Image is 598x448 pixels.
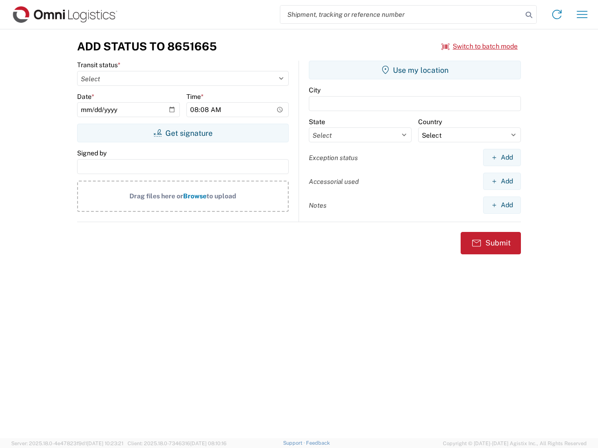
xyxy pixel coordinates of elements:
[206,192,236,200] span: to upload
[11,441,123,446] span: Server: 2025.18.0-4e47823f9d1
[306,440,330,446] a: Feedback
[77,61,121,69] label: Transit status
[87,441,123,446] span: [DATE] 10:23:21
[129,192,183,200] span: Drag files here or
[461,232,521,254] button: Submit
[77,92,94,101] label: Date
[309,201,327,210] label: Notes
[309,177,359,186] label: Accessorial used
[483,196,521,214] button: Add
[77,149,107,157] label: Signed by
[309,118,325,126] label: State
[283,440,306,446] a: Support
[186,92,204,101] label: Time
[418,118,442,126] label: Country
[483,149,521,166] button: Add
[77,124,289,142] button: Get signature
[183,192,206,200] span: Browse
[441,39,518,54] button: Switch to batch mode
[190,441,227,446] span: [DATE] 08:10:16
[309,86,320,94] label: City
[77,40,217,53] h3: Add Status to 8651665
[443,439,587,448] span: Copyright © [DATE]-[DATE] Agistix Inc., All Rights Reserved
[309,61,521,79] button: Use my location
[128,441,227,446] span: Client: 2025.18.0-7346316
[483,173,521,190] button: Add
[280,6,522,23] input: Shipment, tracking or reference number
[309,154,358,162] label: Exception status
